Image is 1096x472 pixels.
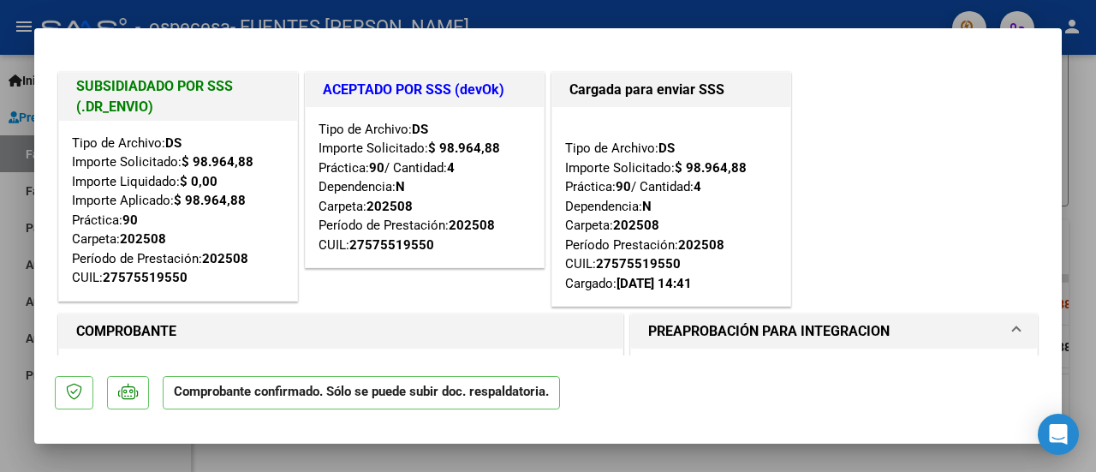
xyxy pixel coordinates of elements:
[180,174,217,189] strong: $ 0,00
[182,154,253,170] strong: $ 98.964,88
[675,160,747,176] strong: $ 98.964,88
[122,212,138,228] strong: 90
[120,231,166,247] strong: 202508
[202,251,248,266] strong: 202508
[323,80,527,100] h1: ACEPTADO POR SSS (devOk)
[428,140,500,156] strong: $ 98.964,88
[631,314,1037,349] mat-expansion-panel-header: PREAPROBACIÓN PARA INTEGRACION
[349,236,434,255] div: 27575519550
[165,135,182,151] strong: DS
[396,179,405,194] strong: N
[569,80,773,100] h1: Cargada para enviar SSS
[412,122,428,137] strong: DS
[616,276,692,291] strong: [DATE] 14:41
[174,193,246,208] strong: $ 98.964,88
[565,120,777,294] div: Tipo de Archivo: Importe Solicitado: Práctica: / Cantidad: Dependencia: Carpeta: Período Prestaci...
[76,76,280,117] h1: SUBSIDIADADO POR SSS (.DR_ENVIO)
[447,160,455,176] strong: 4
[366,199,413,214] strong: 202508
[694,179,701,194] strong: 4
[1038,414,1079,455] div: Open Intercom Messenger
[369,160,384,176] strong: 90
[658,140,675,156] strong: DS
[596,254,681,274] div: 27575519550
[616,179,631,194] strong: 90
[163,376,560,409] p: Comprobante confirmado. Sólo se puede subir doc. respaldatoria.
[72,134,284,288] div: Tipo de Archivo: Importe Solicitado: Importe Liquidado: Importe Aplicado: Práctica: Carpeta: Perí...
[678,237,724,253] strong: 202508
[449,218,495,233] strong: 202508
[319,120,531,255] div: Tipo de Archivo: Importe Solicitado: Práctica: / Cantidad: Dependencia: Carpeta: Período de Prest...
[613,218,659,233] strong: 202508
[642,199,652,214] strong: N
[76,323,176,339] strong: COMPROBANTE
[103,268,188,288] div: 27575519550
[648,321,890,342] h1: PREAPROBACIÓN PARA INTEGRACION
